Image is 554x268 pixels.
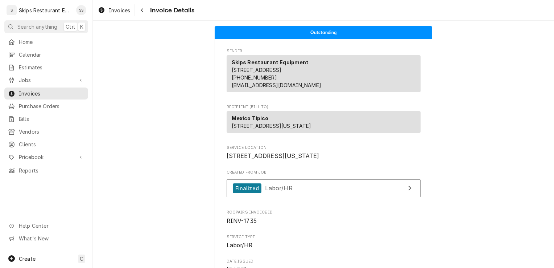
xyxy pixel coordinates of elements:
strong: Mexico Tipico [232,115,269,121]
span: Create [19,256,36,262]
div: Service Type [227,234,421,250]
a: Go to Pricebook [4,151,88,163]
span: Jobs [19,76,74,84]
div: Finalized [233,183,261,193]
a: Go to Help Center [4,220,88,232]
span: What's New [19,235,84,242]
span: Ctrl [66,23,75,31]
div: Created From Job [227,170,421,201]
span: Estimates [19,64,84,71]
span: Created From Job [227,170,421,175]
div: Service Location [227,145,421,161]
span: Service Type [227,234,421,240]
span: RINV-1735 [227,218,257,224]
span: Date Issued [227,259,421,264]
span: [STREET_ADDRESS][US_STATE] [232,123,311,129]
span: Invoices [109,7,130,14]
a: View Job [227,179,421,197]
div: Recipient (Bill To) [227,111,421,133]
span: Roopairs Invoice ID [227,217,421,226]
span: Clients [19,141,84,148]
span: [STREET_ADDRESS][US_STATE] [227,153,319,159]
a: [EMAIL_ADDRESS][DOMAIN_NAME] [232,82,321,88]
span: K [80,23,83,31]
div: Sender [227,55,421,92]
button: Search anythingCtrlK [4,20,88,33]
a: Estimates [4,61,88,73]
span: Vendors [19,128,84,135]
span: Outstanding [310,30,337,35]
span: Search anything [17,23,57,31]
span: Reports [19,167,84,174]
span: [STREET_ADDRESS] [232,67,282,73]
span: Home [19,38,84,46]
a: Clients [4,138,88,150]
span: Pricebook [19,153,74,161]
div: Recipient (Bill To) [227,111,421,136]
span: Bills [19,115,84,123]
span: Calendar [19,51,84,58]
a: Invoices [4,88,88,100]
div: Shan Skipper's Avatar [76,5,86,15]
span: Service Location [227,145,421,151]
a: Go to What's New [4,232,88,244]
a: Purchase Orders [4,100,88,112]
a: Calendar [4,49,88,61]
span: Labor/HR [227,242,252,249]
button: Navigate back [136,4,148,16]
span: C [80,255,83,263]
a: Vendors [4,126,88,138]
a: Reports [4,165,88,176]
span: Service Type [227,241,421,250]
div: Status [215,26,432,39]
span: Labor/HR [265,184,292,192]
span: Purchase Orders [19,102,84,110]
div: Invoice Sender [227,48,421,96]
span: Invoice Details [148,5,194,15]
div: Roopairs Invoice ID [227,210,421,225]
span: Recipient (Bill To) [227,104,421,110]
div: Invoice Recipient [227,104,421,136]
span: Help Center [19,222,84,230]
div: SS [76,5,86,15]
a: [PHONE_NUMBER] [232,74,277,81]
span: Sender [227,48,421,54]
div: Skips Restaurant Equipment [19,7,72,14]
a: Invoices [95,4,133,16]
a: Home [4,36,88,48]
span: Roopairs Invoice ID [227,210,421,215]
div: S [7,5,17,15]
strong: Skips Restaurant Equipment [232,59,309,65]
span: Invoices [19,90,84,97]
a: Bills [4,113,88,125]
div: Sender [227,55,421,95]
span: Service Location [227,152,421,161]
a: Go to Jobs [4,74,88,86]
